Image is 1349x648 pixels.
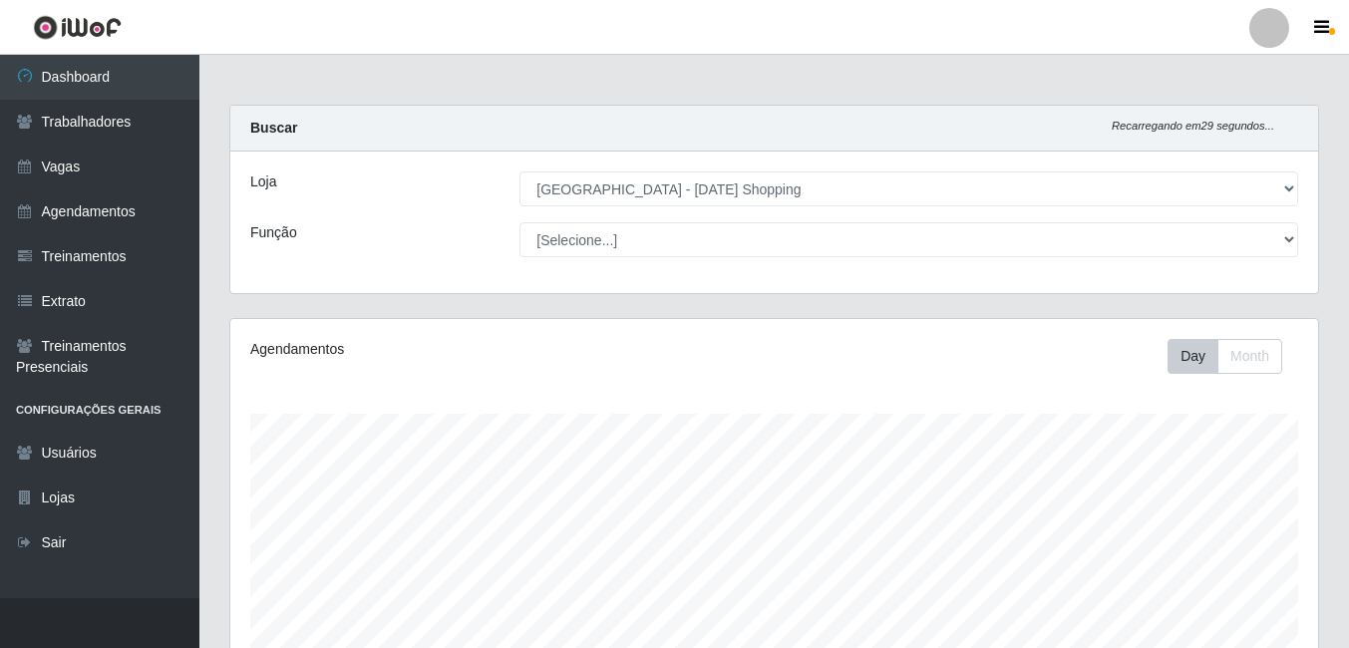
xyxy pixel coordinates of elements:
[1217,339,1282,374] button: Month
[250,339,669,360] div: Agendamentos
[33,15,122,40] img: CoreUI Logo
[1112,120,1274,132] i: Recarregando em 29 segundos...
[250,120,297,136] strong: Buscar
[250,222,297,243] label: Função
[1168,339,1218,374] button: Day
[1168,339,1282,374] div: First group
[250,171,276,192] label: Loja
[1168,339,1298,374] div: Toolbar with button groups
